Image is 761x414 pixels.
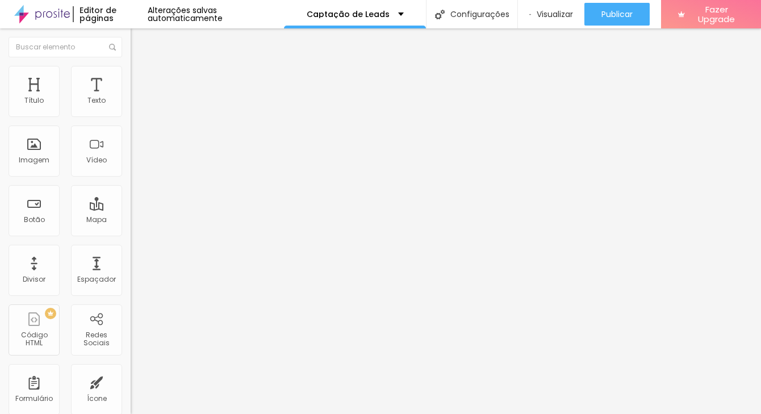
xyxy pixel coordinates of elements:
input: Buscar elemento [9,37,122,57]
img: Icone [109,44,116,51]
div: Imagem [19,156,49,164]
div: Mapa [86,216,107,224]
p: Captação de Leads [307,10,390,18]
span: Publicar [601,10,633,19]
span: Fazer Upgrade [689,5,744,24]
img: view-1.svg [529,10,530,19]
div: Código HTML [11,331,56,348]
div: Espaçador [77,275,116,283]
div: Ícone [87,395,107,403]
div: Texto [87,97,106,104]
div: Redes Sociais [74,331,119,348]
div: Alterações salvas automaticamente [148,6,284,22]
div: Botão [24,216,45,224]
div: Título [24,97,44,104]
div: Editor de páginas [73,6,148,22]
div: Formulário [15,395,53,403]
div: Vídeo [86,156,107,164]
span: Visualizar [537,10,573,19]
button: Publicar [584,3,650,26]
button: Visualizar [518,3,584,26]
iframe: Editor [131,28,761,414]
div: Divisor [23,275,45,283]
img: Icone [435,10,445,19]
